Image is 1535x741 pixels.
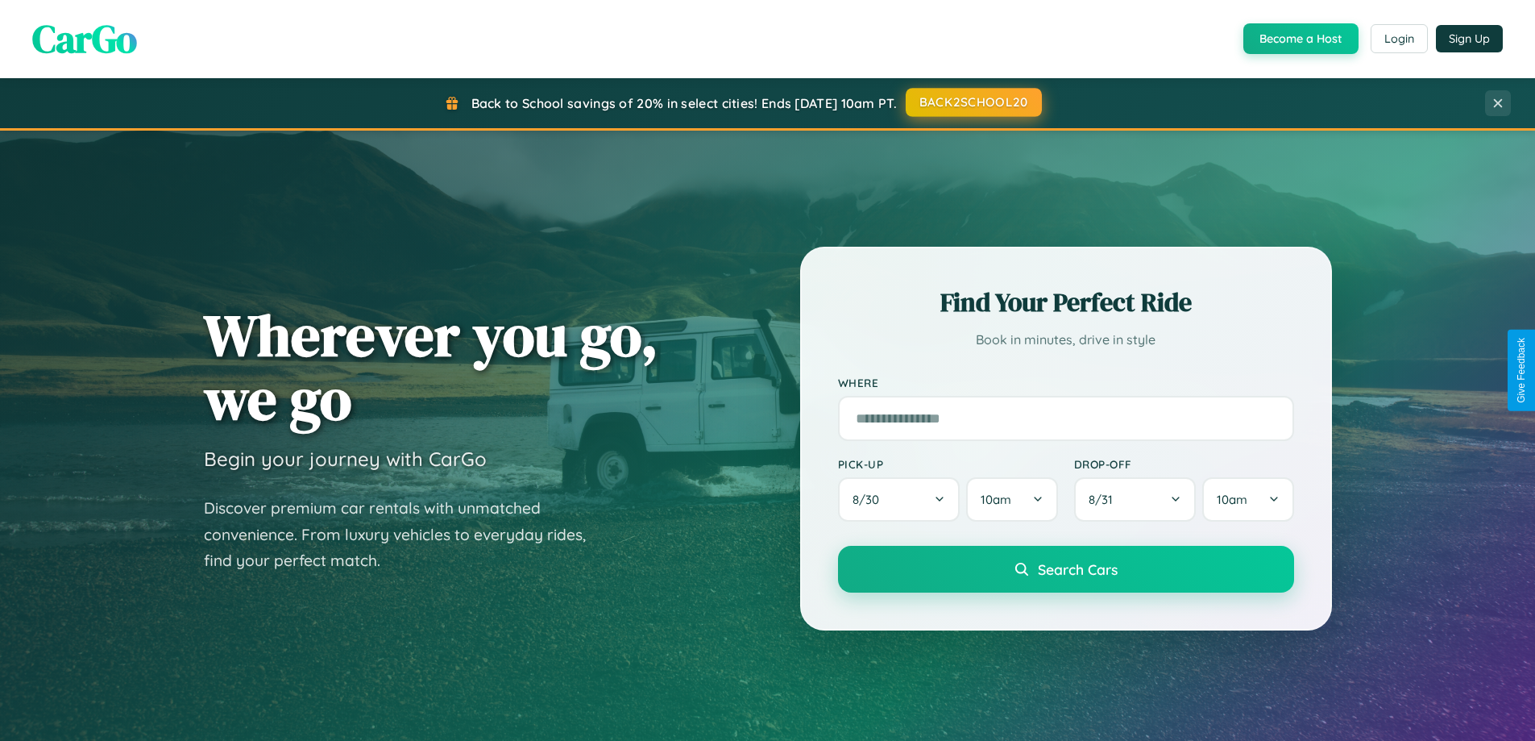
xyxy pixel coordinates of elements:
h3: Begin your journey with CarGo [204,447,487,471]
h2: Find Your Perfect Ride [838,285,1294,320]
button: 8/31 [1074,477,1197,522]
p: Book in minutes, drive in style [838,328,1294,352]
p: Discover premium car rentals with unmatched convenience. From luxury vehicles to everyday rides, ... [204,495,607,574]
span: 8 / 30 [853,492,887,507]
button: Become a Host [1243,23,1359,54]
button: Search Cars [838,546,1294,593]
span: 8 / 31 [1089,492,1121,507]
label: Pick-up [838,457,1058,471]
button: 10am [1202,477,1293,522]
h1: Wherever you go, we go [204,303,658,431]
button: BACK2SCHOOL20 [906,88,1042,117]
button: Login [1371,24,1428,53]
label: Where [838,376,1294,389]
span: 10am [981,492,1011,507]
button: 8/30 [838,477,960,522]
span: Back to School savings of 20% in select cities! Ends [DATE] 10am PT. [471,95,897,111]
div: Give Feedback [1516,338,1527,403]
span: 10am [1217,492,1247,507]
button: Sign Up [1436,25,1503,52]
span: CarGo [32,12,137,65]
button: 10am [966,477,1057,522]
label: Drop-off [1074,457,1294,471]
span: Search Cars [1038,560,1118,578]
